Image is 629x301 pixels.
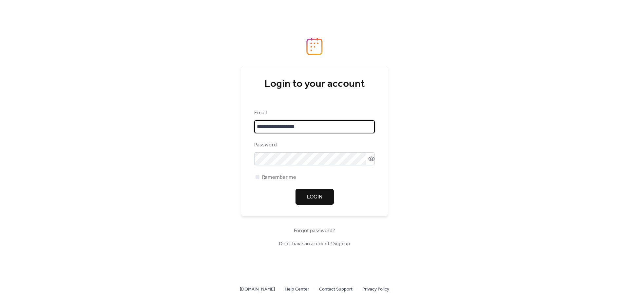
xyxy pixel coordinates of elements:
span: Contact Support [319,286,353,293]
span: [DOMAIN_NAME] [240,286,275,293]
span: Help Center [285,286,309,293]
a: Sign up [333,239,350,249]
span: Privacy Policy [362,286,389,293]
span: Forgot password? [294,227,335,235]
a: Contact Support [319,285,353,293]
div: Password [254,141,373,149]
div: Email [254,109,373,117]
button: Login [295,189,334,205]
div: Login to your account [254,78,375,91]
a: [DOMAIN_NAME] [240,285,275,293]
span: Don't have an account? [279,240,350,248]
span: Remember me [262,174,296,181]
a: Help Center [285,285,309,293]
a: Privacy Policy [362,285,389,293]
a: Forgot password? [294,229,335,233]
span: Login [307,193,322,201]
img: logo [306,37,323,55]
